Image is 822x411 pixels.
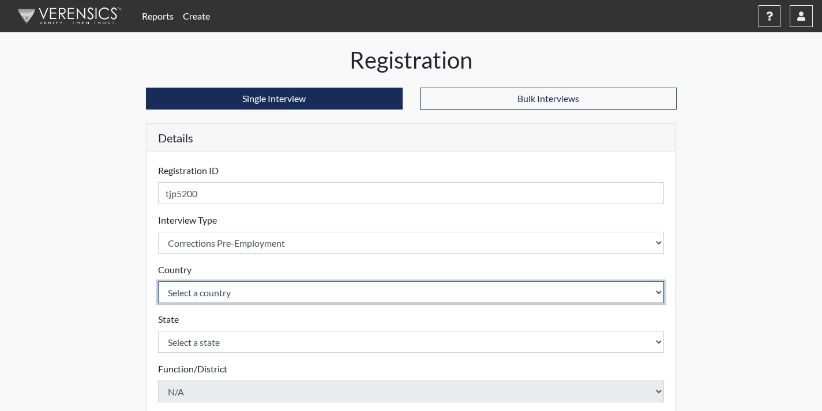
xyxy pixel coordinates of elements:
[158,164,219,178] label: Registration ID
[178,5,215,28] a: Create
[158,362,227,376] label: Function/District
[146,46,677,74] h1: Registration
[147,124,676,152] h5: Details
[420,88,677,110] button: Bulk Interviews
[137,5,178,28] a: Reports
[158,213,217,227] label: Interview Type
[158,312,179,326] label: State
[158,263,192,277] label: Country
[146,88,403,110] button: Single Interview
[158,182,665,204] input: Insert a Registration ID, which needs to be a unique alphanumeric value for each interviewee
